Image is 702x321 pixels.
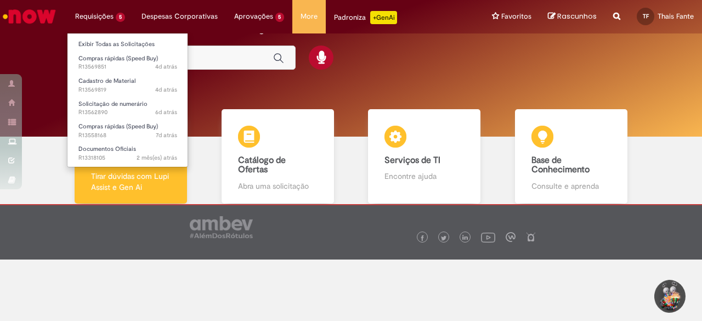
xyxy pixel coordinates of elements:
a: Catálogo de Ofertas Abra uma solicitação [205,109,352,204]
span: R13569819 [78,86,177,94]
img: logo_footer_ambev_rotulo_gray.png [190,216,253,238]
a: Aberto R13569851 : Compras rápidas (Speed Buy) [67,53,188,73]
span: 5 [275,13,285,22]
span: Despesas Corporativas [141,11,218,22]
a: Aberto R13558168 : Compras rápidas (Speed Buy) [67,121,188,141]
span: More [301,11,318,22]
img: logo_footer_facebook.png [420,235,425,241]
span: 5 [116,13,125,22]
a: Base de Conhecimento Consulte e aprenda [498,109,645,204]
span: R13558168 [78,131,177,140]
span: 6d atrás [155,108,177,116]
span: R13562890 [78,108,177,117]
span: 4d atrás [155,63,177,71]
a: Aberto R13569819 : Cadastro de Material [67,75,188,95]
img: logo_footer_linkedin.png [462,235,468,241]
span: Cadastro de Material [78,77,135,85]
p: Abra uma solicitação [238,181,318,192]
time: 23/07/2025 17:08:20 [137,154,177,162]
p: Encontre ajuda [384,171,464,182]
div: Padroniza [334,11,397,24]
a: Tirar dúvidas Tirar dúvidas com Lupi Assist e Gen Ai [58,109,205,204]
img: ServiceNow [1,5,58,27]
span: TF [643,13,649,20]
span: Aprovações [234,11,273,22]
a: Aberto R13562890 : Solicitação de numerário [67,98,188,119]
b: Serviços de TI [384,155,440,166]
img: logo_footer_naosei.png [526,232,536,242]
p: +GenAi [370,11,397,24]
span: Documentos Oficiais [78,145,136,153]
time: 23/09/2025 10:31:41 [156,131,177,139]
span: R13318105 [78,154,177,162]
img: logo_footer_twitter.png [441,235,446,241]
p: Tirar dúvidas com Lupi Assist e Gen Ai [91,171,171,193]
span: Solicitação de numerário [78,100,148,108]
img: logo_footer_workplace.png [506,232,516,242]
button: Iniciar Conversa de Suporte [653,280,686,313]
span: 4d atrás [155,86,177,94]
span: 7d atrás [156,131,177,139]
span: Compras rápidas (Speed Buy) [78,54,158,63]
a: Rascunhos [548,12,597,22]
span: Favoritos [501,11,531,22]
time: 26/09/2025 10:36:05 [155,86,177,94]
b: Base de Conhecimento [531,155,590,176]
span: Thais Fante [658,12,694,21]
span: Requisições [75,11,114,22]
ul: Requisições [67,33,188,167]
p: Consulte e aprenda [531,181,611,192]
a: Serviços de TI Encontre ajuda [351,109,498,204]
span: R13569851 [78,63,177,71]
span: Compras rápidas (Speed Buy) [78,122,158,131]
a: Exibir Todas as Solicitações [67,38,188,50]
time: 24/09/2025 12:47:22 [155,108,177,116]
span: 2 mês(es) atrás [137,154,177,162]
b: Catálogo de Ofertas [238,155,286,176]
a: Aberto R13318105 : Documentos Oficiais [67,143,188,164]
img: logo_footer_youtube.png [481,230,495,244]
span: Rascunhos [557,11,597,21]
